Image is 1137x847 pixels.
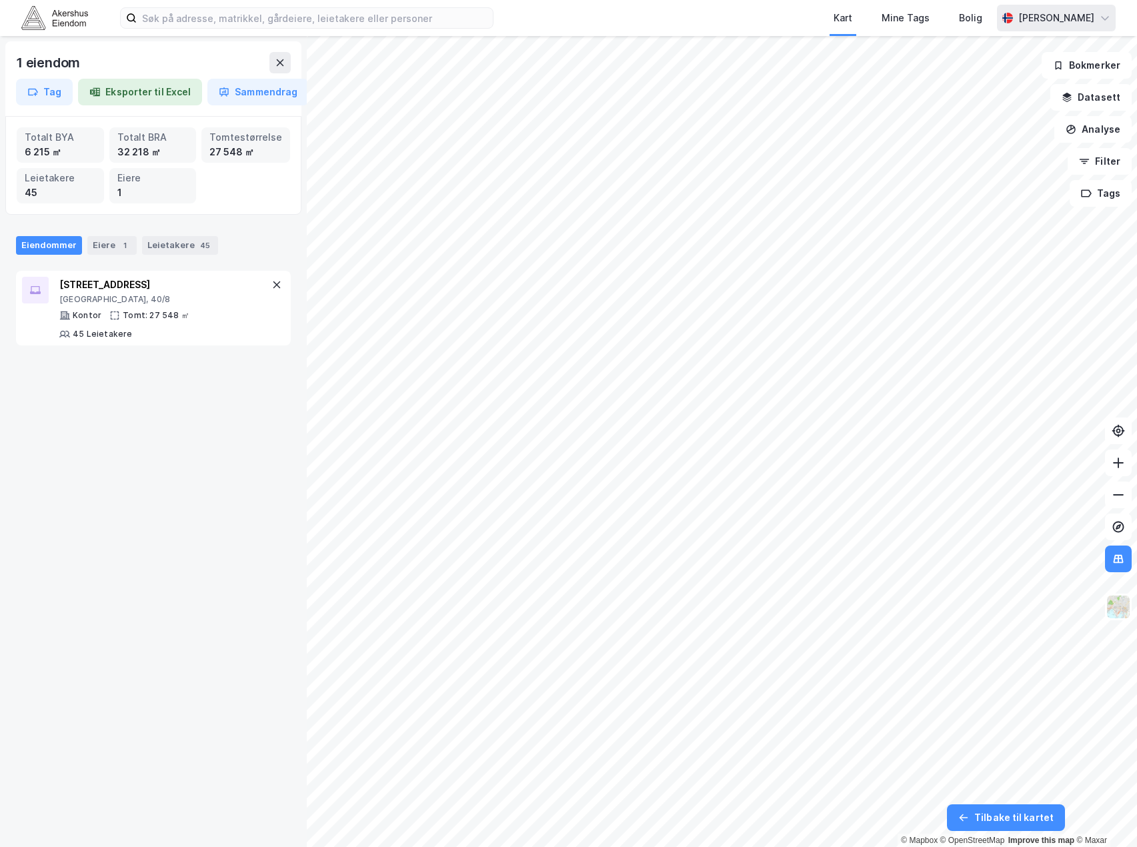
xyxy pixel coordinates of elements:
[947,804,1065,831] button: Tilbake til kartet
[207,79,309,105] button: Sammendrag
[1008,836,1074,845] a: Improve this map
[1050,84,1132,111] button: Datasett
[118,239,131,252] div: 1
[1018,10,1094,26] div: [PERSON_NAME]
[25,185,96,200] div: 45
[1042,52,1132,79] button: Bokmerker
[117,185,189,200] div: 1
[73,329,133,339] div: 45 Leietakere
[25,130,96,145] div: Totalt BYA
[73,310,101,321] div: Kontor
[117,171,189,185] div: Eiere
[123,310,189,321] div: Tomt: 27 548 ㎡
[901,836,938,845] a: Mapbox
[21,6,88,29] img: akershus-eiendom-logo.9091f326c980b4bce74ccdd9f866810c.svg
[197,239,213,252] div: 45
[78,79,202,105] button: Eksporter til Excel
[16,236,82,255] div: Eiendommer
[137,8,493,28] input: Søk på adresse, matrikkel, gårdeiere, leietakere eller personer
[25,145,96,159] div: 6 215 ㎡
[16,52,83,73] div: 1 eiendom
[25,171,96,185] div: Leietakere
[117,145,189,159] div: 32 218 ㎡
[940,836,1005,845] a: OpenStreetMap
[1070,180,1132,207] button: Tags
[1070,783,1137,847] div: Kontrollprogram for chat
[1054,116,1132,143] button: Analyse
[1106,594,1131,620] img: Z
[209,145,282,159] div: 27 548 ㎡
[87,236,137,255] div: Eiere
[834,10,852,26] div: Kart
[59,277,269,293] div: [STREET_ADDRESS]
[1070,783,1137,847] iframe: Chat Widget
[16,79,73,105] button: Tag
[959,10,982,26] div: Bolig
[117,130,189,145] div: Totalt BRA
[1068,148,1132,175] button: Filter
[209,130,282,145] div: Tomtestørrelse
[882,10,930,26] div: Mine Tags
[59,294,269,305] div: [GEOGRAPHIC_DATA], 40/8
[142,236,218,255] div: Leietakere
